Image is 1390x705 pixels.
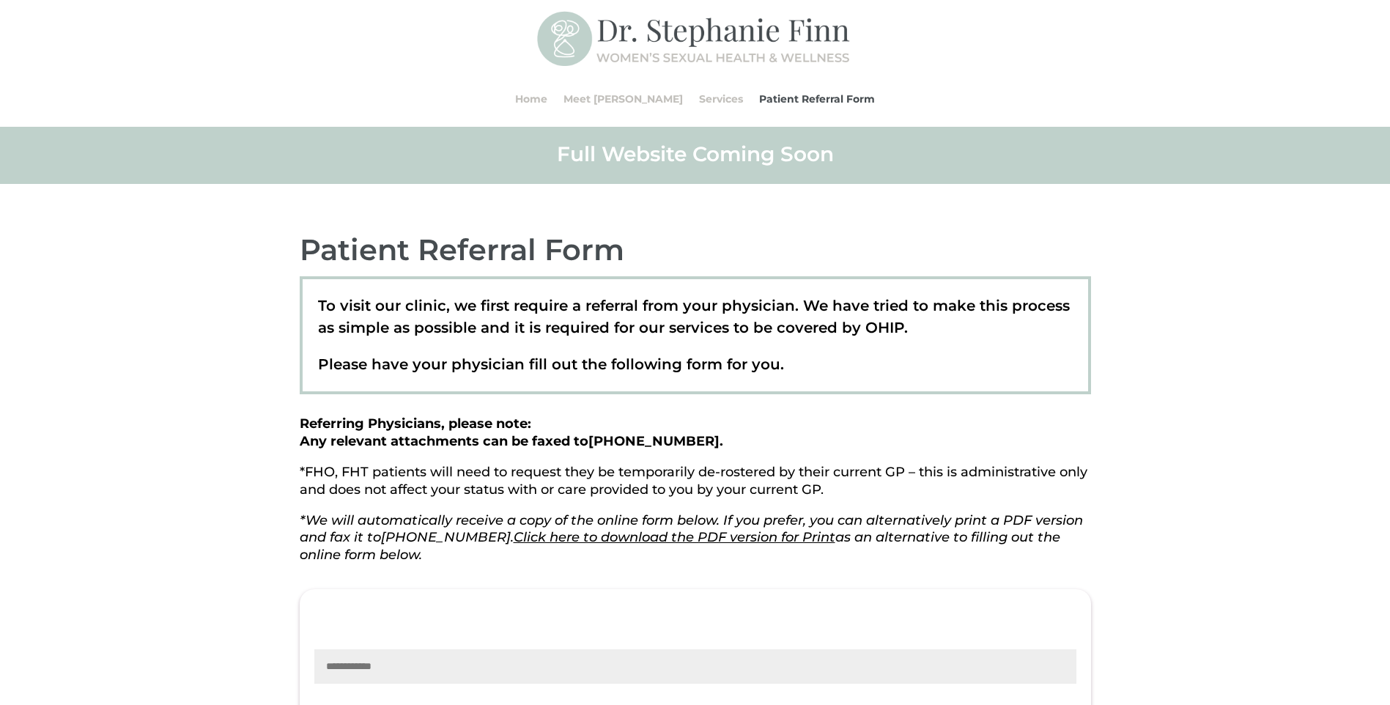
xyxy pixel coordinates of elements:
[381,529,511,545] span: [PHONE_NUMBER]
[300,416,723,449] strong: Referring Physicians, please note: Any relevant attachments can be faxed to .
[318,353,1072,375] p: Please have your physician fill out the following form for you.
[300,464,1091,512] p: *FHO, FHT patients will need to request they be temporarily de-rostered by their current GP – thi...
[318,295,1072,353] p: To visit our clinic, we first require a referral from your physician. We have tried to make this ...
[563,71,683,127] a: Meet [PERSON_NAME]
[300,231,1091,276] h2: Patient Referral Form
[588,433,720,449] span: [PHONE_NUMBER]
[300,512,1083,564] em: *We will automatically receive a copy of the online form below. If you prefer, you can alternativ...
[515,71,547,127] a: Home
[300,141,1091,174] h2: Full Website Coming Soon
[514,529,835,545] a: Click here to download the PDF version for Print
[759,71,875,127] a: Patient Referral Form
[699,71,743,127] a: Services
